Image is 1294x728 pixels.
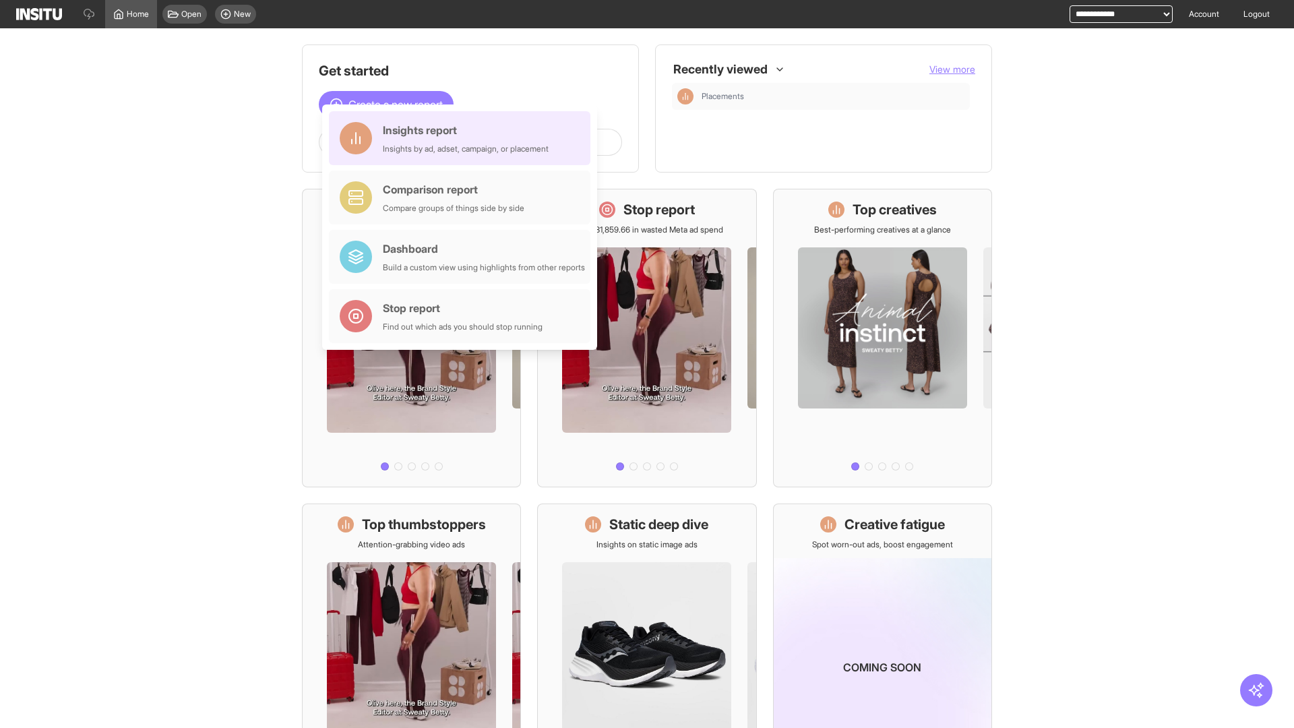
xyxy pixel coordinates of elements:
[302,189,521,487] a: What's live nowSee all active ads instantly
[234,9,251,20] span: New
[929,63,975,76] button: View more
[571,224,723,235] p: Save £31,859.66 in wasted Meta ad spend
[383,144,549,154] div: Insights by ad, adset, campaign, or placement
[702,91,744,102] span: Placements
[383,203,524,214] div: Compare groups of things side by side
[358,539,465,550] p: Attention-grabbing video ads
[929,63,975,75] span: View more
[383,300,543,316] div: Stop report
[814,224,951,235] p: Best-performing creatives at a glance
[16,8,62,20] img: Logo
[319,91,454,118] button: Create a new report
[383,122,549,138] div: Insights report
[348,96,443,113] span: Create a new report
[362,515,486,534] h1: Top thumbstoppers
[853,200,937,219] h1: Top creatives
[537,189,756,487] a: Stop reportSave £31,859.66 in wasted Meta ad spend
[181,9,202,20] span: Open
[383,181,524,198] div: Comparison report
[596,539,698,550] p: Insights on static image ads
[702,91,964,102] span: Placements
[623,200,695,219] h1: Stop report
[383,241,585,257] div: Dashboard
[773,189,992,487] a: Top creativesBest-performing creatives at a glance
[383,322,543,332] div: Find out which ads you should stop running
[383,262,585,273] div: Build a custom view using highlights from other reports
[319,61,622,80] h1: Get started
[127,9,149,20] span: Home
[609,515,708,534] h1: Static deep dive
[677,88,694,104] div: Insights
